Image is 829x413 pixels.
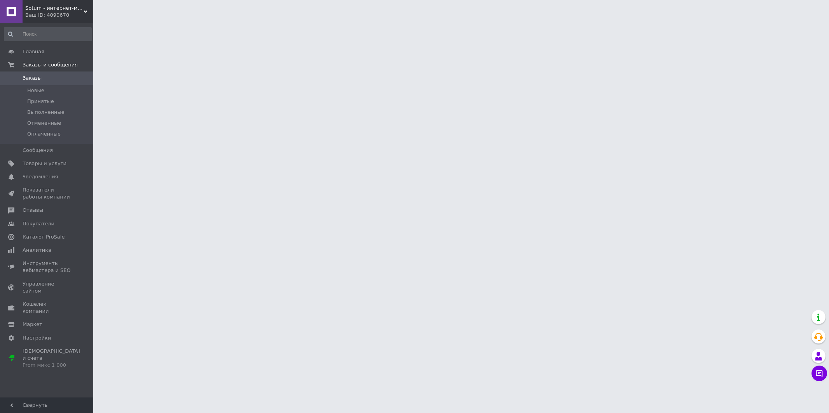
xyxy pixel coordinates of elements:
span: Товары и услуги [23,160,66,167]
span: Заказы [23,75,42,82]
span: Управление сайтом [23,281,72,295]
div: Prom микс 1 000 [23,362,80,369]
span: Покупатели [23,220,54,227]
span: Главная [23,48,44,55]
span: Сообщения [23,147,53,154]
span: Каталог ProSale [23,234,65,240]
span: [DEMOGRAPHIC_DATA] и счета [23,348,80,369]
span: Инструменты вебмастера и SEO [23,260,72,274]
span: Sotum - интернет-магазин по продаже роутеров (модемов) и интернета без ограничений. [25,5,84,12]
button: Чат с покупателем [812,366,827,381]
span: Принятые [27,98,54,105]
span: Заказы и сообщения [23,61,78,68]
span: Новые [27,87,44,94]
span: Показатели работы компании [23,186,72,200]
span: Отзывы [23,207,43,214]
span: Аналитика [23,247,51,254]
span: Кошелек компании [23,301,72,315]
div: Ваш ID: 4090670 [25,12,93,19]
span: Уведомления [23,173,58,180]
span: Отмененные [27,120,61,127]
span: Выполненные [27,109,65,116]
span: Настройки [23,335,51,342]
span: Оплаченные [27,131,61,138]
input: Поиск [4,27,92,41]
span: Маркет [23,321,42,328]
